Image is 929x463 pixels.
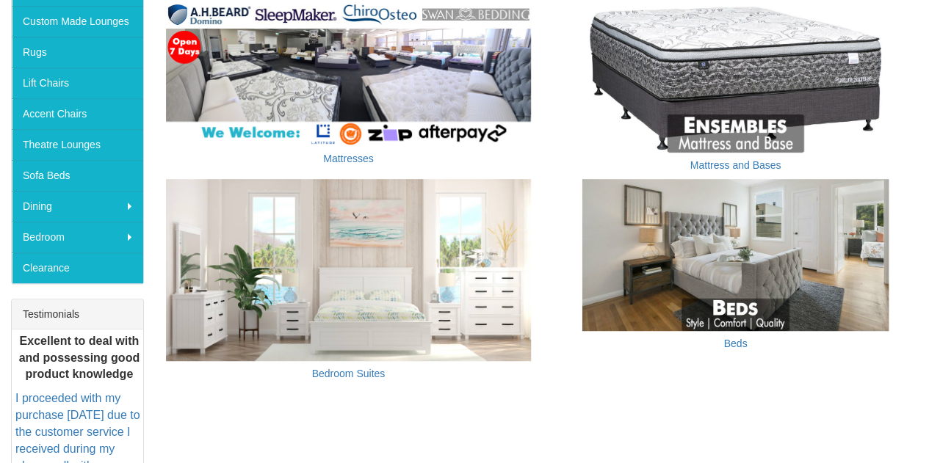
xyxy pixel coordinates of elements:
[12,129,143,160] a: Theatre Lounges
[166,179,531,362] img: Bedroom Suites
[553,179,918,331] img: Beds
[12,37,143,68] a: Rugs
[19,335,140,381] b: Excellent to deal with and possessing good product knowledge
[12,98,143,129] a: Accent Chairs
[553,1,918,153] img: Mattress and Bases
[166,1,531,146] img: Mattresses
[12,160,143,191] a: Sofa Beds
[12,299,143,329] div: Testimonials
[12,68,143,98] a: Lift Chairs
[12,252,143,283] a: Clearance
[723,338,747,349] a: Beds
[12,191,143,222] a: Dining
[312,368,386,379] a: Bedroom Suites
[12,222,143,252] a: Bedroom
[12,6,143,37] a: Custom Made Lounges
[323,153,373,164] a: Mattresses
[690,159,781,171] a: Mattress and Bases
